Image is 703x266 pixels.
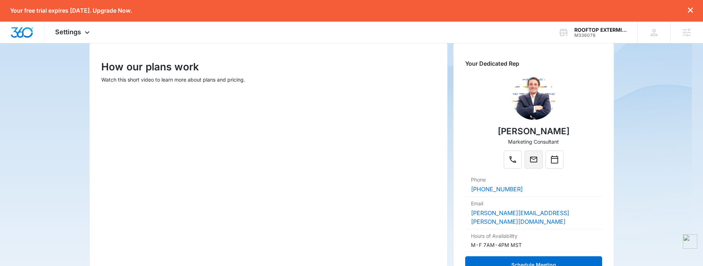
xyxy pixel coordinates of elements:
div: Hours of AvailabilityM-F 7AM-4PM MST [465,229,602,252]
div: Phone[PHONE_NUMBER] [465,173,602,197]
button: Phone [504,151,522,169]
p: How our plans work [101,59,436,74]
a: [PERSON_NAME][EMAIL_ADDRESS][PERSON_NAME][DOMAIN_NAME] [471,209,569,225]
div: account name [574,27,627,33]
button: Calendar [546,151,564,169]
p: [PERSON_NAME] [498,125,570,138]
div: account id [574,33,627,38]
span: Settings [55,28,81,36]
div: Settings [44,22,102,43]
p: Watch this short video to learn more about plans and pricing. [101,76,436,83]
div: Email[PERSON_NAME][EMAIL_ADDRESS][PERSON_NAME][DOMAIN_NAME] [465,197,602,229]
dt: Email [471,200,596,207]
button: dismiss this dialog [688,7,693,14]
dt: Hours of Availability [471,232,596,240]
p: M-F 7AM-4PM MST [471,241,522,249]
p: Your Dedicated Rep [465,59,602,68]
a: [PHONE_NUMBER] [471,186,523,193]
p: Your free trial expires [DATE]. Upgrade Now. [10,7,132,14]
p: Marketing Consultant [508,138,559,145]
dt: Phone [471,176,596,183]
button: Mail [525,151,543,169]
img: Richard Sauter [512,77,555,120]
